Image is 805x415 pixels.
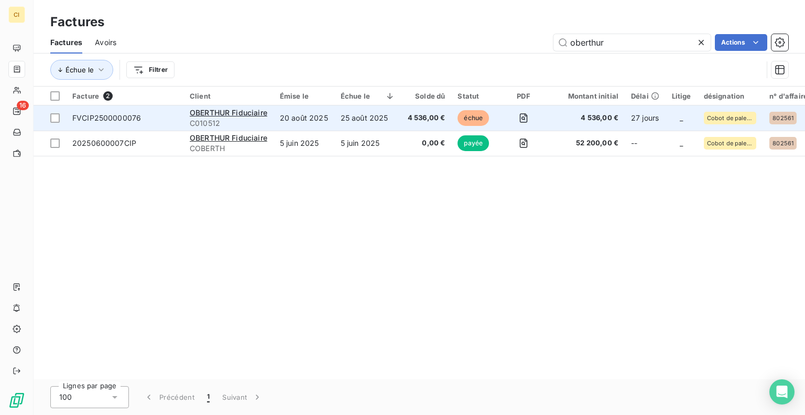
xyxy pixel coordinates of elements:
h3: Factures [50,13,104,31]
span: _ [680,139,683,147]
span: Échue le [66,66,94,74]
td: 5 juin 2025 [274,131,334,156]
span: 4 536,00 € [408,113,445,123]
button: 1 [201,386,216,408]
div: Litige [672,92,691,100]
button: Échue le [50,60,113,80]
span: Factures [50,37,82,48]
button: Suivant [216,386,269,408]
div: Statut [458,92,492,100]
div: PDF [504,92,542,100]
span: 0,00 € [408,138,445,148]
span: 802561 [773,115,793,121]
div: désignation [704,92,757,100]
span: 20250600007CIP [72,139,136,147]
span: OBERTHUR Fiduciaire [190,108,267,117]
span: COBERTH [190,143,267,154]
img: Logo LeanPay [8,392,25,409]
span: FVCIP2500000076 [72,113,141,122]
span: Cobot de palettisation [707,115,753,121]
span: échue [458,110,489,126]
div: Open Intercom Messenger [769,379,795,405]
div: CI [8,6,25,23]
td: 27 jours [625,105,666,131]
span: 1 [207,392,210,402]
div: Montant initial [556,92,618,100]
span: Avoirs [95,37,116,48]
div: Solde dû [408,92,445,100]
span: 802561 [773,140,793,146]
span: payée [458,135,489,151]
span: _ [680,113,683,122]
td: -- [625,131,666,156]
button: Précédent [137,386,201,408]
span: Cobot de palettisation [707,140,753,146]
input: Rechercher [553,34,711,51]
span: OBERTHUR Fiduciaire [190,133,267,142]
span: 52 200,00 € [556,138,618,148]
button: Filtrer [126,61,175,78]
div: Échue le [341,92,395,100]
td: 20 août 2025 [274,105,334,131]
button: Actions [715,34,767,51]
span: 16 [17,101,29,110]
div: Délai [631,92,659,100]
span: Facture [72,92,99,100]
td: 25 août 2025 [334,105,401,131]
span: 100 [59,392,72,402]
td: 5 juin 2025 [334,131,401,156]
span: 4 536,00 € [556,113,618,123]
div: Client [190,92,267,100]
span: 2 [103,91,113,101]
div: Émise le [280,92,328,100]
span: C010512 [190,118,267,129]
